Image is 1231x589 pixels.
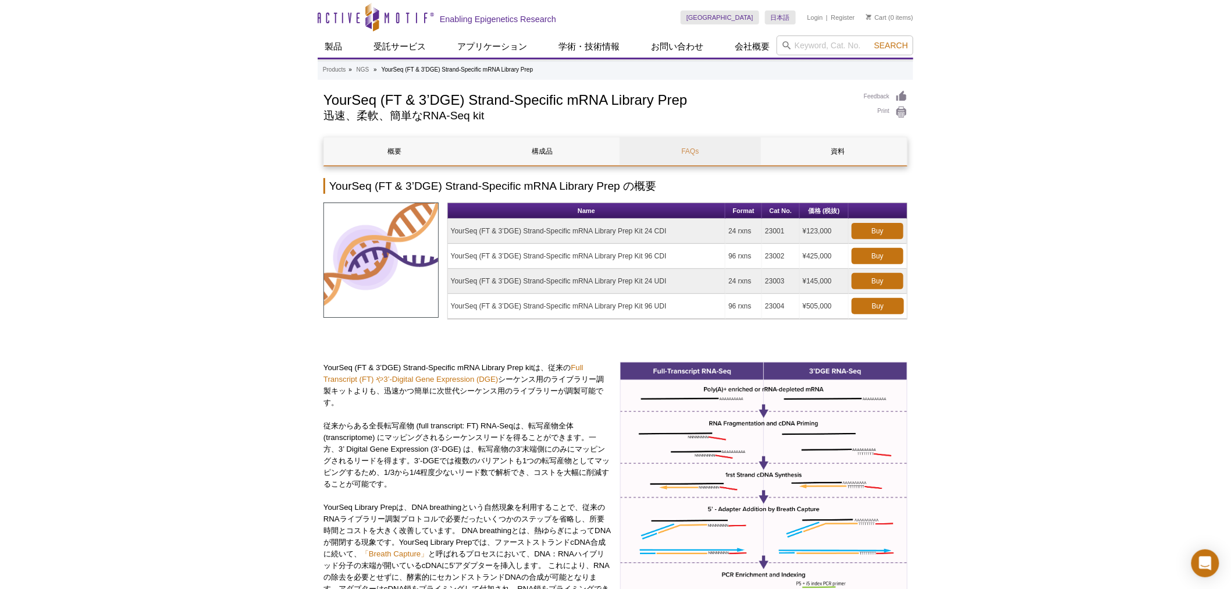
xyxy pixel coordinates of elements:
a: Login [807,13,823,22]
a: Products [323,65,346,75]
input: Keyword, Cat. No. [777,36,913,55]
td: YourSeq (FT & 3’DGE) Strand-Specific mRNA Library Prep Kit 96 UDI [448,294,726,319]
a: NGS [357,65,369,75]
td: ¥505,000 [800,294,849,319]
h2: 迅速、柔軟、簡単なRNA-Seq kit [323,111,852,121]
button: Search [871,40,912,51]
td: YourSeq (FT & 3’DGE) Strand-Specific mRNA Library Prep Kit 96 CDI [448,244,726,269]
a: 「Breath Capture」 [361,549,428,558]
a: Buy [852,248,903,264]
a: 資料 [767,137,909,165]
td: 24 rxns [725,269,762,294]
a: Full Transcript (FT) や3’-Digital Gene Expression (DGE) [323,363,584,384]
td: ¥425,000 [800,244,849,269]
td: 23004 [762,294,799,319]
a: お問い合わせ [644,36,710,58]
td: YourSeq (FT & 3’DGE) Strand-Specific mRNA Library Prep Kit 24 UDI [448,269,726,294]
td: 23003 [762,269,799,294]
a: Buy [852,273,903,289]
a: 会社概要 [728,36,777,58]
a: [GEOGRAPHIC_DATA] [681,10,759,24]
img: Your Cart [866,14,871,20]
a: 製品 [318,36,349,58]
h2: YourSeq (FT & 3’DGE) Strand-Specific mRNA Library Prep の概要 [323,178,908,194]
p: 従来からある全長転写産物 (full transcript: FT) RNA-Seqは、転写産物全体 (transcriptome) にマッピングされるシーケンスリードを得ることができます。一方... [323,420,611,490]
a: FAQs [620,137,761,165]
td: ¥145,000 [800,269,849,294]
a: アプリケーション [450,36,534,58]
h1: YourSeq (FT & 3’DGE) Strand-Specific mRNA Library Prep [323,90,852,108]
td: ¥123,000 [800,219,849,244]
h2: Enabling Epigenetics Research [440,14,556,24]
td: 96 rxns [725,294,762,319]
a: Buy [852,298,904,314]
p: YourSeq (FT & 3’DGE) Strand-Specific mRNA Library Prep kitは、従来の シーケンス用のライブラリー調製キットよりも、迅速かつ簡単に次世代シ... [323,362,611,409]
div: Open Intercom Messenger [1191,549,1219,577]
a: 概要 [324,137,465,165]
a: 受託サービス [367,36,433,58]
a: Cart [866,13,887,22]
td: YourSeq (FT & 3’DGE) Strand-Specific mRNA Library Prep Kit 24 CDI [448,219,726,244]
a: Register [831,13,855,22]
li: | [826,10,828,24]
li: YourSeq (FT & 3’DGE) Strand-Specific mRNA Library Prep [382,66,533,73]
th: Cat No. [762,203,799,219]
li: (0 items) [866,10,913,24]
a: Feedback [864,90,908,103]
li: » [373,66,377,73]
a: 構成品 [472,137,613,165]
span: Search [874,41,908,50]
th: 価格 (税抜) [800,203,849,219]
td: 23002 [762,244,799,269]
td: 23001 [762,219,799,244]
th: Name [448,203,726,219]
li: » [348,66,352,73]
a: 日本語 [765,10,796,24]
td: 96 rxns [725,244,762,269]
img: YourSeq Services [323,203,439,318]
th: Format [725,203,762,219]
a: Buy [852,223,903,239]
a: 学術・技術情報 [552,36,627,58]
a: Print [864,106,908,119]
td: 24 rxns [725,219,762,244]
